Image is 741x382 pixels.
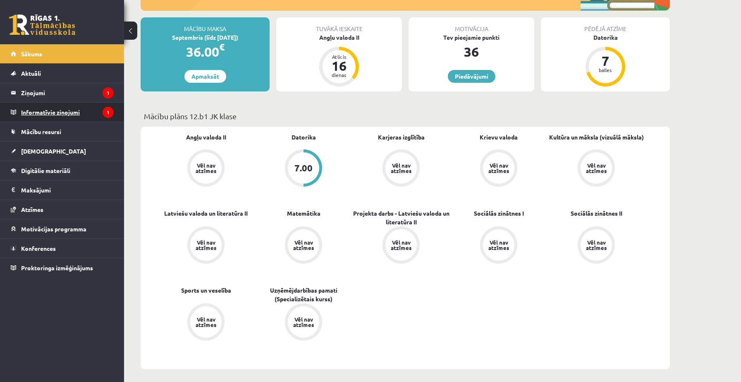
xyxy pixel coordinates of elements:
[390,163,413,173] div: Vēl nav atzīmes
[585,240,608,250] div: Vēl nav atzīmes
[450,149,547,188] a: Vēl nav atzīmes
[255,303,352,342] a: Vēl nav atzīmes
[21,225,86,233] span: Motivācijas programma
[11,83,114,102] a: Ziņojumi1
[11,142,114,161] a: [DEMOGRAPHIC_DATA]
[378,133,425,142] a: Karjeras izglītība
[292,240,315,250] div: Vēl nav atzīmes
[11,239,114,258] a: Konferences
[292,133,316,142] a: Datorika
[409,42,534,62] div: 36
[21,103,114,122] legend: Informatīvie ziņojumi
[474,209,524,218] a: Sociālās zinātnes I
[585,163,608,173] div: Vēl nav atzīmes
[21,70,41,77] span: Aktuāli
[294,163,313,173] div: 7.00
[21,128,61,135] span: Mācību resursi
[194,163,218,173] div: Vēl nav atzīmes
[547,226,645,265] a: Vēl nav atzīmes
[352,149,450,188] a: Vēl nav atzīmes
[11,64,114,83] a: Aktuāli
[11,103,114,122] a: Informatīvie ziņojumi1
[186,133,226,142] a: Angļu valoda II
[448,70,495,83] a: Piedāvājumi
[352,226,450,265] a: Vēl nav atzīmes
[194,317,218,327] div: Vēl nav atzīmes
[184,70,226,83] a: Apmaksāt
[11,122,114,141] a: Mācību resursi
[157,226,255,265] a: Vēl nav atzīmes
[327,72,351,77] div: dienas
[327,59,351,72] div: 16
[164,209,248,218] a: Latviešu valoda un literatūra II
[11,44,114,63] a: Sākums
[480,133,518,142] a: Krievu valoda
[292,317,315,327] div: Vēl nav atzīmes
[141,17,270,33] div: Mācību maksa
[11,200,114,219] a: Atzīmes
[276,33,402,88] a: Angļu valoda II Atlicis 16 dienas
[593,67,618,72] div: balles
[255,149,352,188] a: 7.00
[276,17,402,33] div: Tuvākā ieskaite
[276,33,402,42] div: Angļu valoda II
[450,226,547,265] a: Vēl nav atzīmes
[21,180,114,199] legend: Maksājumi
[390,240,413,250] div: Vēl nav atzīmes
[571,209,622,218] a: Sociālās zinātnes II
[11,219,114,238] a: Motivācijas programma
[327,54,351,59] div: Atlicis
[219,41,225,53] span: €
[541,17,670,33] div: Pēdējā atzīme
[141,42,270,62] div: 36.00
[103,87,114,99] i: 1
[21,245,56,252] span: Konferences
[21,147,86,155] span: [DEMOGRAPHIC_DATA]
[549,133,644,142] a: Kultūra un māksla (vizuālā māksla)
[487,240,510,250] div: Vēl nav atzīmes
[194,240,218,250] div: Vēl nav atzīmes
[255,286,352,303] a: Uzņēmējdarbības pamati (Specializētais kurss)
[409,33,534,42] div: Tev pieejamie punkti
[409,17,534,33] div: Motivācija
[287,209,320,218] a: Matemātika
[487,163,510,173] div: Vēl nav atzīmes
[547,149,645,188] a: Vēl nav atzīmes
[21,264,93,271] span: Proktoringa izmēģinājums
[157,149,255,188] a: Vēl nav atzīmes
[11,180,114,199] a: Maksājumi
[21,167,70,174] span: Digitālie materiāli
[541,33,670,88] a: Datorika 7 balles
[21,50,42,58] span: Sākums
[103,107,114,118] i: 1
[352,209,450,226] a: Projekta darbs - Latviešu valoda un literatūra II
[255,226,352,265] a: Vēl nav atzīmes
[21,83,114,102] legend: Ziņojumi
[593,54,618,67] div: 7
[11,258,114,277] a: Proktoringa izmēģinājums
[21,206,43,213] span: Atzīmes
[181,286,231,295] a: Sports un veselība
[541,33,670,42] div: Datorika
[141,33,270,42] div: Septembris (līdz [DATE])
[144,111,667,122] p: Mācību plāns 12.b1 JK klase
[11,161,114,180] a: Digitālie materiāli
[157,303,255,342] a: Vēl nav atzīmes
[9,14,75,35] a: Rīgas 1. Tālmācības vidusskola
